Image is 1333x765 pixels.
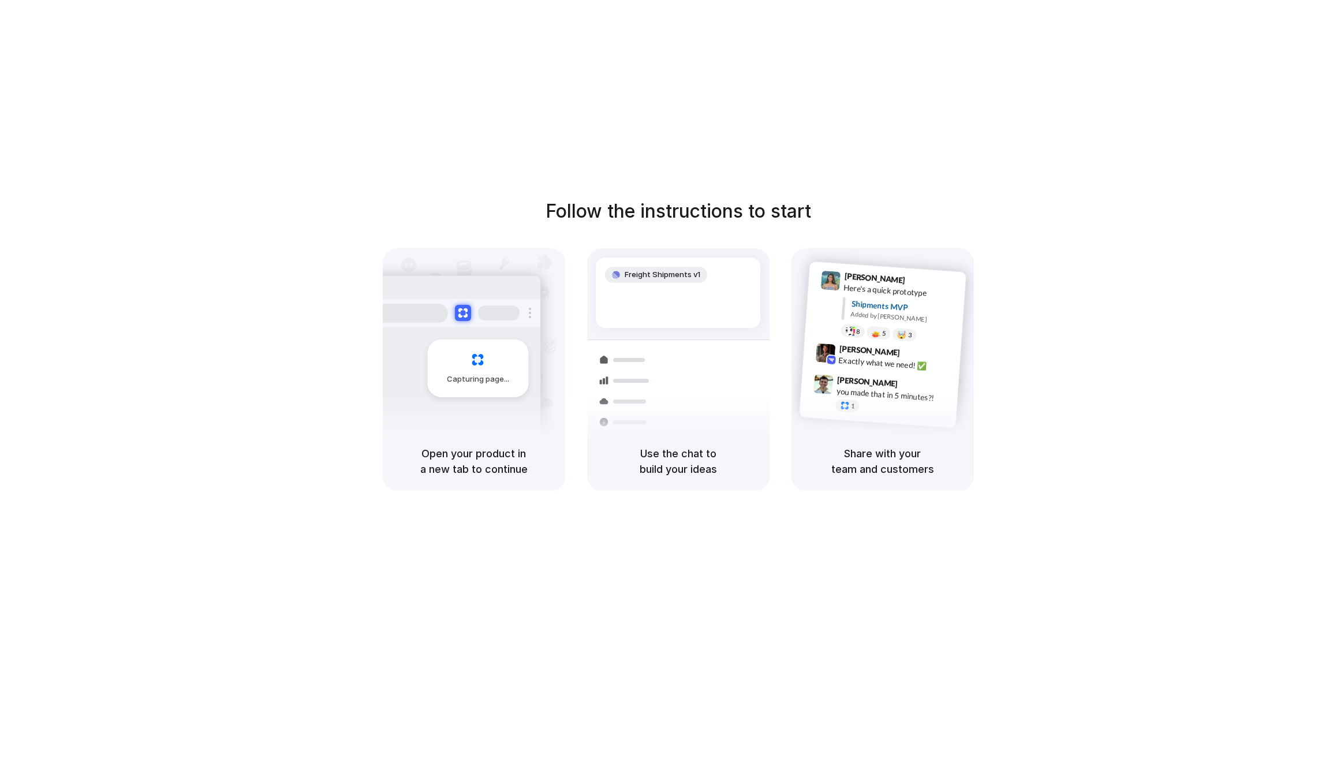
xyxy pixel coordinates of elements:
[805,446,960,477] h5: Share with your team and customers
[625,269,700,281] span: Freight Shipments v1
[836,385,951,405] div: you made that in 5 minutes?!
[897,330,906,339] div: 🤯
[882,330,886,337] span: 5
[838,354,954,374] div: Exactly what we need! ✅
[601,446,756,477] h5: Use the chat to build your ideas
[839,342,900,359] span: [PERSON_NAME]
[851,298,958,317] div: Shipments MVP
[843,282,958,301] div: Here's a quick prototype
[837,374,898,390] span: [PERSON_NAME]
[850,309,957,326] div: Added by [PERSON_NAME]
[856,329,860,335] span: 8
[850,403,854,409] span: 1
[901,379,925,393] span: 9:47 AM
[903,348,927,362] span: 9:42 AM
[908,275,932,289] span: 9:41 AM
[844,270,905,286] span: [PERSON_NAME]
[908,332,912,338] span: 3
[397,446,551,477] h5: Open your product in a new tab to continue
[447,374,511,385] span: Capturing page
[546,197,811,225] h1: Follow the instructions to start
